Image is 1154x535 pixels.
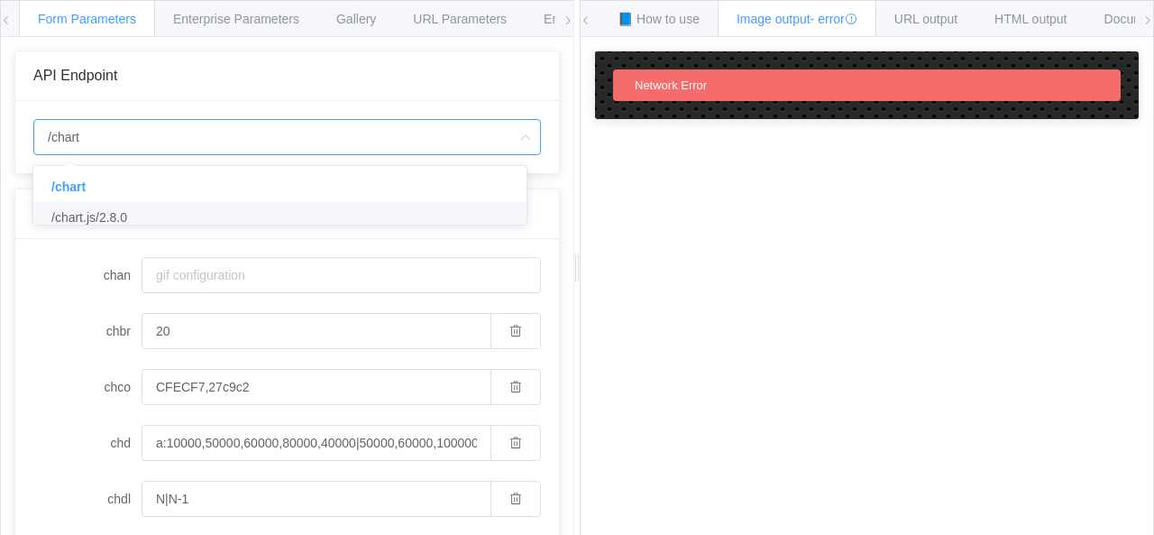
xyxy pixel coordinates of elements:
[811,12,857,26] span: - error
[33,313,142,349] label: chbr
[142,257,541,293] input: gif configuration
[142,369,490,405] input: series colors
[142,313,490,349] input: Bar corner radius. Display bars with rounded corner.
[336,12,376,26] span: Gallery
[737,12,857,26] span: Image output
[51,180,86,194] span: /chart
[33,425,142,461] label: chd
[994,12,1067,26] span: HTML output
[51,210,127,225] span: /chart.js/2.8.0
[33,369,142,405] label: chco
[33,68,117,83] span: API Endpoint
[33,257,142,293] label: chan
[142,425,490,461] input: chart data
[894,12,957,26] span: URL output
[33,481,142,517] label: chdl
[142,481,490,517] input: Text for each series, to display in the legend
[635,78,707,92] span: Network Error
[38,12,136,26] span: Form Parameters
[618,12,700,26] span: 📘 How to use
[544,12,621,26] span: Environments
[413,12,507,26] span: URL Parameters
[33,119,541,155] input: Select
[173,12,299,26] span: Enterprise Parameters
